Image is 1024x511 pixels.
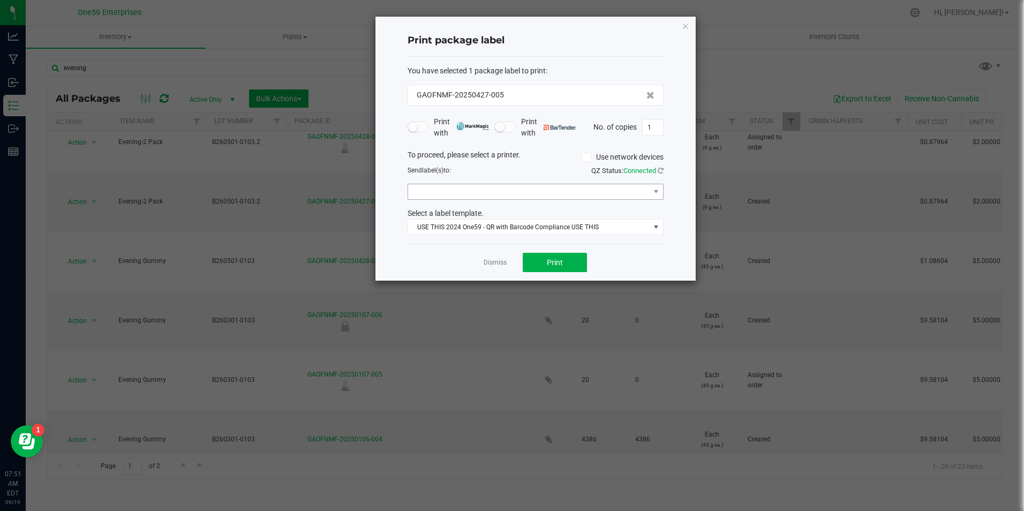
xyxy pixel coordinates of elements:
[408,65,664,77] div: :
[408,66,546,75] span: You have selected 1 package label to print
[593,122,637,131] span: No. of copies
[32,424,44,437] iframe: Resource center unread badge
[400,208,672,219] div: Select a label template.
[623,167,656,175] span: Connected
[456,122,489,130] img: mark_magic_cybra.png
[11,425,43,457] iframe: Resource center
[547,258,563,267] span: Print
[591,167,664,175] span: QZ Status:
[400,149,672,166] div: To proceed, please select a printer.
[523,253,587,272] button: Print
[408,34,664,48] h4: Print package label
[434,116,489,139] span: Print with
[484,258,507,267] a: Dismiss
[408,167,451,174] span: Send to:
[521,116,576,139] span: Print with
[422,167,443,174] span: label(s)
[417,89,504,101] span: GAOFNMF-20250427-005
[408,220,650,235] span: USE THIS 2024 One59 - QR with Barcode Compliance USE THIS
[544,125,576,130] img: bartender.png
[582,152,664,163] label: Use network devices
